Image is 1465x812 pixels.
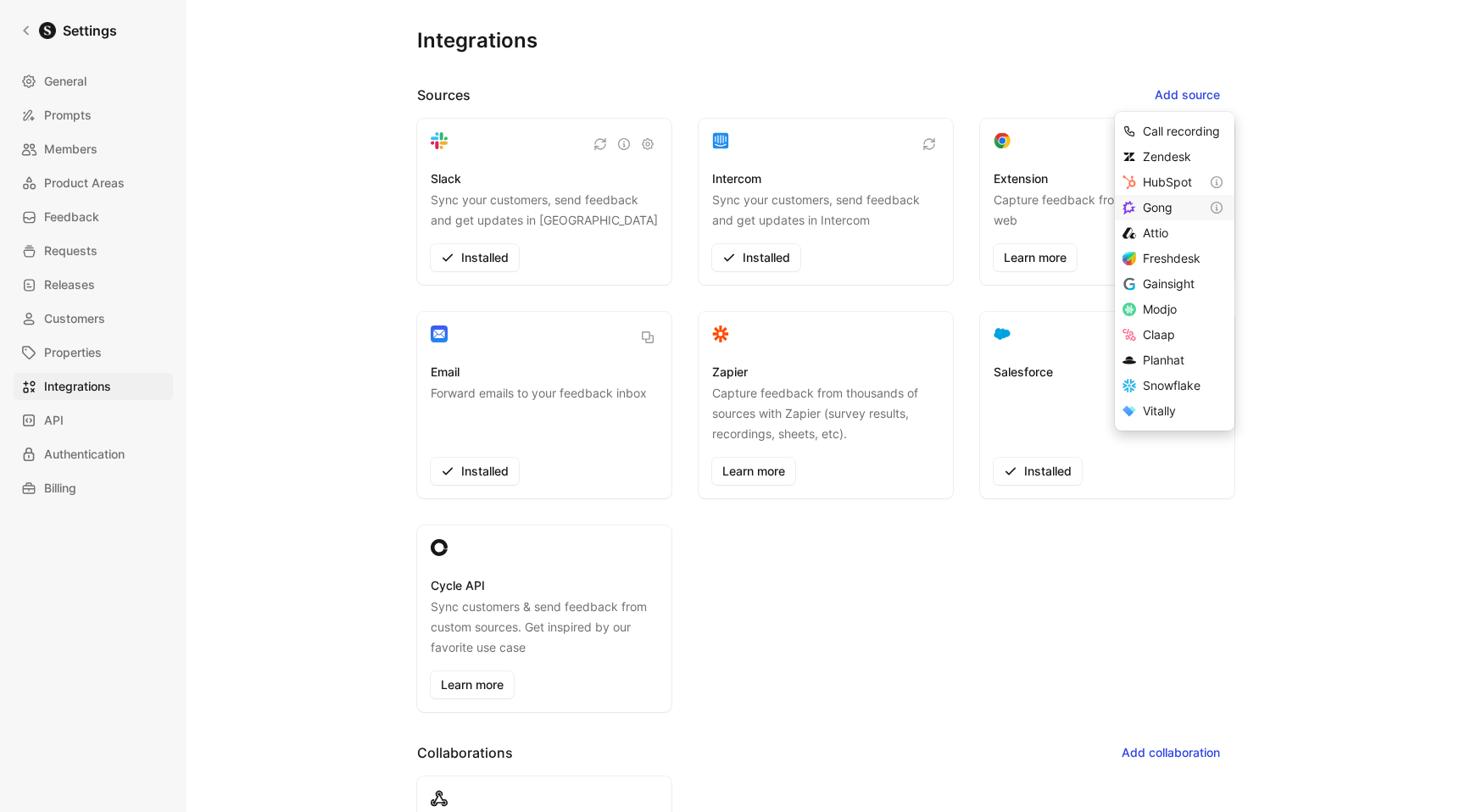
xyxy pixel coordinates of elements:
[14,14,124,47] a: Settings
[994,190,1221,231] p: Capture feedback from anywhere on the web
[1143,251,1200,265] span: Freshdesk
[712,244,800,271] button: Installed
[1107,739,1234,766] button: Add collaboration
[14,305,173,332] a: Customers
[994,169,1048,189] h3: Extension
[44,342,102,363] span: Properties
[44,139,97,159] span: Members
[431,383,647,444] p: Forward emails to your feedback inbox
[994,362,1053,382] h3: Salesforce
[712,190,939,231] p: Sync your customers, send feedback and get updates in Intercom
[14,271,173,298] a: Releases
[1122,742,1220,763] span: Add collaboration
[712,362,748,382] h3: Zapier
[712,169,761,189] h3: Intercom
[44,376,111,397] span: Integrations
[1143,378,1200,392] span: Snowflake
[14,102,173,129] a: Prompts
[44,410,64,431] span: API
[44,309,105,329] span: Customers
[417,85,471,105] h2: Sources
[63,20,117,41] h1: Settings
[431,362,460,382] h3: Email
[44,241,97,261] span: Requests
[14,407,173,434] a: API
[44,105,92,125] span: Prompts
[441,461,509,481] span: Installed
[431,190,658,231] p: Sync your customers, send feedback and get updates in [GEOGRAPHIC_DATA]
[1143,225,1168,240] span: Attio
[1155,85,1220,105] span: Add source
[431,169,461,189] h3: Slack
[1143,124,1220,138] span: Call recording
[431,458,519,485] button: Installed
[1004,461,1072,481] span: Installed
[722,247,790,268] span: Installed
[44,275,95,295] span: Releases
[712,458,795,485] a: Learn more
[1143,149,1191,164] span: Zendesk
[44,173,125,193] span: Product Areas
[1143,200,1173,214] span: Gong
[994,244,1077,271] a: Learn more
[14,441,173,468] a: Authentication
[431,597,658,658] p: Sync customers & send feedback from custom sources. Get inspired by our favorite use case
[431,576,485,596] h3: Cycle API
[994,458,1082,485] button: Installed
[1143,302,1177,316] span: Modjo
[417,742,513,763] h2: Collaborations
[431,244,519,271] button: Installed
[14,373,173,400] a: Integrations
[14,170,173,197] a: Product Areas
[1143,276,1195,291] span: Gainsight
[1143,353,1184,367] span: Planhat
[712,383,939,444] p: Capture feedback from thousands of sources with Zapier (survey results, recordings, sheets, etc).
[44,444,125,464] span: Authentication
[1143,175,1192,189] span: HubSpot
[441,247,509,268] span: Installed
[417,27,538,54] h1: Integrations
[14,339,173,366] a: Properties
[14,475,173,502] a: Billing
[431,671,514,698] a: Learn more
[14,237,173,264] a: Requests
[44,71,86,92] span: General
[14,203,173,231] a: Feedback
[44,478,76,498] span: Billing
[1143,403,1176,418] span: Vitally
[1143,327,1175,342] span: Claap
[14,136,173,163] a: Members
[14,68,173,95] a: General
[44,207,99,227] span: Feedback
[1140,81,1234,108] button: Add source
